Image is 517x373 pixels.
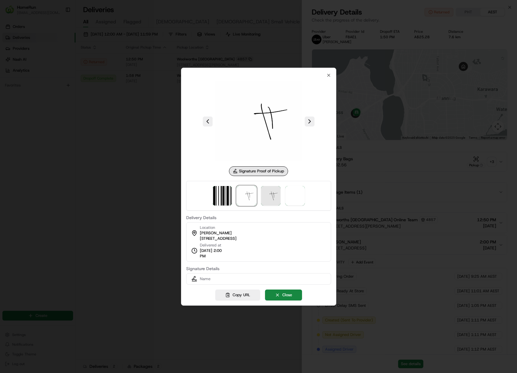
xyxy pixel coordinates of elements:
[215,78,302,165] img: signature_proof_of_pickup image
[265,290,302,300] button: Close
[213,186,232,205] img: barcode_scan_on_pickup image
[215,290,260,300] button: Copy URL
[200,248,228,259] span: [DATE] 2:00 PM
[200,236,237,241] span: [STREET_ADDRESS]
[186,266,331,271] label: Signature Details
[200,242,228,248] span: Delivered at
[200,276,210,282] span: Name
[229,166,288,176] div: Signature Proof of Pickup
[186,215,331,220] label: Delivery Details
[200,230,232,236] span: [PERSON_NAME]
[237,186,256,205] img: signature_proof_of_pickup image
[261,186,280,205] img: signature_proof_of_delivery image
[200,225,215,230] span: Location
